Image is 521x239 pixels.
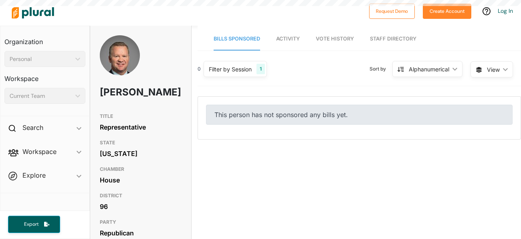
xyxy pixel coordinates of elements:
[256,64,265,74] div: 1
[369,6,415,15] a: Request Demo
[100,35,140,91] img: Headshot of David Cook
[10,92,72,100] div: Current Team
[100,227,182,239] div: Republican
[100,121,182,133] div: Representative
[214,28,260,51] a: Bills Sponsored
[100,138,182,148] h3: STATE
[316,28,354,51] a: Vote History
[100,148,182,160] div: [US_STATE]
[100,80,149,104] h1: [PERSON_NAME]
[198,65,201,73] div: 0
[18,221,44,228] span: Export
[409,65,449,73] div: Alphanumerical
[209,65,252,73] div: Filter by Session
[214,36,260,42] span: Bills Sponsored
[22,123,43,132] h2: Search
[4,67,85,85] h3: Workspace
[206,105,513,125] div: This person has not sponsored any bills yet.
[100,191,182,201] h3: DISTRICT
[369,4,415,19] button: Request Demo
[100,217,182,227] h3: PARTY
[276,36,300,42] span: Activity
[10,55,72,63] div: Personal
[370,65,392,73] span: Sort by
[276,28,300,51] a: Activity
[498,7,513,14] a: Log In
[100,201,182,213] div: 96
[8,216,60,233] button: Export
[487,65,500,74] span: View
[316,36,354,42] span: Vote History
[100,164,182,174] h3: CHAMBER
[370,28,416,51] a: Staff Directory
[423,6,471,15] a: Create Account
[423,4,471,19] button: Create Account
[4,30,85,48] h3: Organization
[100,111,182,121] h3: TITLE
[100,174,182,186] div: House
